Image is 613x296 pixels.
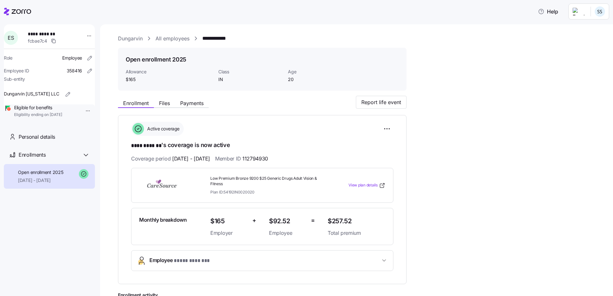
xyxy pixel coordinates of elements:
[210,216,247,226] span: $165
[159,101,170,106] span: Files
[328,229,385,237] span: Total premium
[242,155,268,163] span: 112794930
[118,35,143,43] a: Dungarvin
[131,155,210,163] span: Coverage period
[67,68,82,74] span: 358416
[126,69,213,75] span: Allowance
[18,177,63,184] span: [DATE] - [DATE]
[210,176,323,187] span: Low Premium Bronze 9200 $25 Generic Drugs Adult Vision & Fitness
[19,151,46,159] span: Enrollments
[356,96,407,109] button: Report life event
[4,76,25,82] span: Sub-entity
[149,256,210,265] span: Employee
[131,141,393,150] h1: 's coverage is now active
[538,8,558,15] span: Help
[218,76,283,83] span: IN
[126,76,213,83] span: $165
[533,5,563,18] button: Help
[210,189,255,195] span: Plan ID: 54192IN0020020
[595,6,605,17] img: b3a65cbeab486ed89755b86cd886e362
[145,126,180,132] span: Active coverage
[126,55,186,63] h1: Open enrollment 2025
[155,35,189,43] a: All employees
[288,69,352,75] span: Age
[180,101,204,106] span: Payments
[252,216,256,225] span: +
[348,182,385,189] a: View plan details
[269,216,306,226] span: $92.52
[215,155,268,163] span: Member ID
[328,216,385,226] span: $257.52
[361,98,401,106] span: Report life event
[8,35,14,40] span: E S
[14,112,62,118] span: Eligibility ending on [DATE]
[62,55,82,61] span: Employee
[218,69,283,75] span: Class
[123,101,149,106] span: Enrollment
[269,229,306,237] span: Employee
[14,104,62,111] span: Eligible for benefits
[311,216,315,225] span: =
[139,216,187,224] span: Monthly breakdown
[4,91,59,97] span: Dungarvin [US_STATE] LLC
[573,8,585,15] img: Employer logo
[18,169,63,176] span: Open enrollment 2025
[172,155,210,163] span: [DATE] - [DATE]
[139,178,185,193] img: CareSource
[348,182,378,188] span: View plan details
[19,133,55,141] span: Personal details
[210,229,247,237] span: Employer
[4,55,13,61] span: Role
[288,76,352,83] span: 20
[4,68,29,74] span: Employee ID
[28,38,47,44] span: fcbae7c4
